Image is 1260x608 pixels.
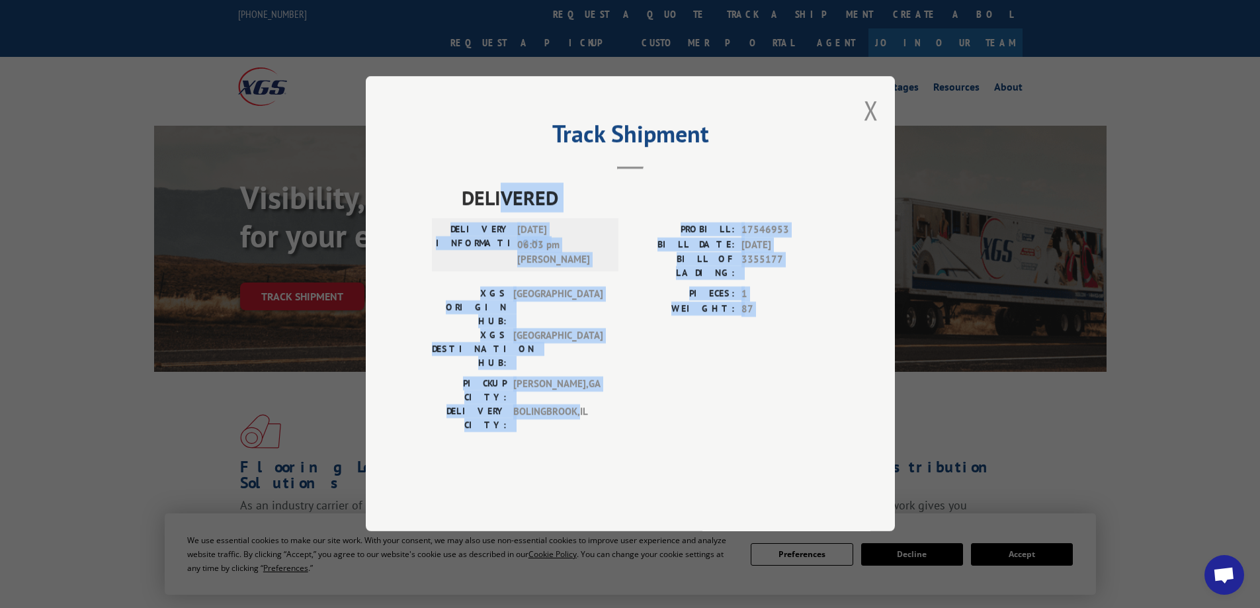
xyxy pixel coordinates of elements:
label: XGS ORIGIN HUB: [432,287,507,329]
span: [DATE] [741,238,829,253]
label: BILL OF LADING: [630,253,735,281]
label: DELIVERY CITY: [432,405,507,433]
span: [GEOGRAPHIC_DATA] [513,287,603,329]
span: 87 [741,302,829,317]
span: [PERSON_NAME] , GA [513,377,603,405]
label: WEIGHT: [630,302,735,317]
span: 17546953 [741,223,829,238]
label: BILL DATE: [630,238,735,253]
h2: Track Shipment [432,124,829,150]
label: DELIVERY INFORMATION: [436,223,511,268]
label: PROBILL: [630,223,735,238]
span: [DATE] 06:03 pm [PERSON_NAME] [517,223,607,268]
span: DELIVERED [462,183,829,213]
label: PIECES: [630,287,735,302]
label: PICKUP CITY: [432,377,507,405]
span: [GEOGRAPHIC_DATA] [513,329,603,370]
label: XGS DESTINATION HUB: [432,329,507,370]
span: 3355177 [741,253,829,281]
span: 1 [741,287,829,302]
span: BOLINGBROOK , IL [513,405,603,433]
div: Open chat [1204,555,1244,595]
button: Close modal [864,93,878,128]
